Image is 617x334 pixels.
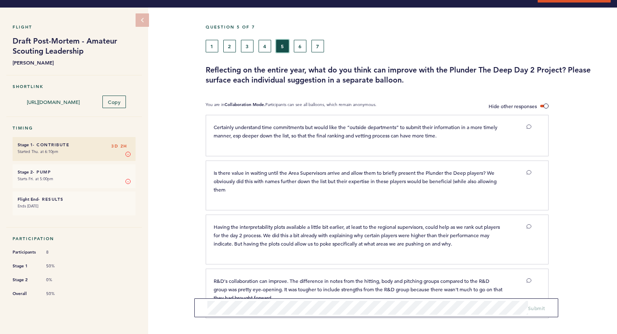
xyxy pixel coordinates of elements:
[13,248,38,256] span: Participants
[206,24,611,30] h5: Question 5 of 7
[259,40,271,52] button: 4
[13,125,136,131] h5: Timing
[46,277,71,283] span: 0%
[206,40,218,52] button: 1
[214,124,499,139] span: Certainly understand time commitments but would like the “outside departments” to submit their in...
[111,142,127,150] span: 3D 2H
[46,291,71,297] span: 50%
[18,169,33,175] small: Stage 2
[214,169,498,193] span: Is there value in waiting until the Area Supervisors arrive and allow them to briefly present the...
[13,24,136,30] h5: Flight
[102,96,126,108] button: Copy
[108,98,120,105] span: Copy
[18,142,33,148] small: Stage 1
[18,197,131,202] h6: - Results
[528,304,545,312] button: Submit
[223,40,236,52] button: 2
[214,277,504,301] span: R&D's collaboration can improve. The difference in notes from the hitting, body and pitching grou...
[46,263,71,269] span: 50%
[13,276,38,284] span: Stage 2
[489,103,537,109] span: Hide other responses
[13,236,136,241] h5: Participation
[13,36,136,56] h1: Draft Post-Mortem - Amateur Scouting Leadership
[13,290,38,298] span: Overall
[18,169,131,175] h6: - Pump
[206,65,611,85] h3: Reflecting on the entire year, what do you think can improve with the Plunder The Deep Day 2 Proj...
[18,149,58,154] time: Started Thu. at 6:10pm
[276,40,289,52] button: 5
[46,249,71,255] span: 8
[241,40,254,52] button: 3
[13,84,136,89] h5: Shortlink
[294,40,306,52] button: 6
[206,102,376,111] p: You are in Participants can see all balloons, which remain anonymous.
[18,203,38,209] time: Ends [DATE]
[311,40,324,52] button: 7
[214,223,501,247] span: Having the interpretability plots available a little bit earlier, at least to the regional superv...
[18,176,53,181] time: Starts Fri. at 5:00pm
[528,305,545,311] span: Submit
[13,58,136,67] b: [PERSON_NAME]
[18,197,38,202] small: Flight End
[13,262,38,270] span: Stage 1
[18,142,131,148] h6: - Contribute
[225,102,265,107] b: Collaboration Mode.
